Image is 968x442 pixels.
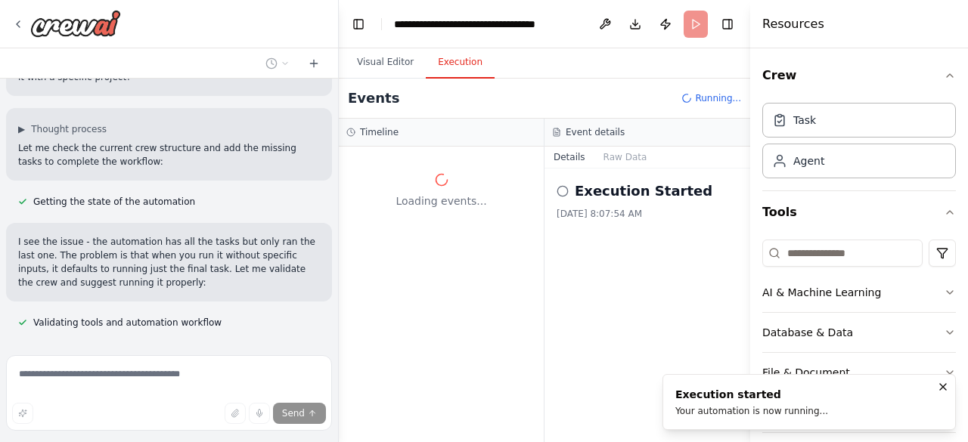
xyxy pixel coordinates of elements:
button: File & Document [762,353,956,392]
button: Switch to previous chat [259,54,296,73]
h3: Event details [566,126,625,138]
span: Thought process [31,123,107,135]
button: Visual Editor [345,47,426,79]
button: Start a new chat [302,54,326,73]
div: Agent [793,153,824,168]
button: Send [273,403,326,424]
div: Execution started [675,387,828,402]
button: AI & Machine Learning [762,273,956,312]
button: Hide right sidebar [717,14,738,35]
button: Details [544,147,594,168]
h2: Execution Started [575,181,712,202]
button: Hide left sidebar [348,14,369,35]
div: [DATE] 8:07:54 AM [557,208,738,220]
button: Tools [762,191,956,233]
div: Your automation is now running... [675,405,828,417]
button: Crew [762,54,956,97]
button: Improve this prompt [12,403,33,424]
button: Execution [426,47,495,79]
span: Loading events... [396,193,486,209]
div: Database & Data [762,325,853,340]
span: Getting the state of the automation [33,196,195,208]
img: Logo [30,10,121,37]
h3: Timeline [360,126,399,138]
span: ▶ [18,123,25,135]
button: Click to speak your automation idea [249,403,270,424]
h4: Resources [762,15,824,33]
p: I see the issue - the automation has all the tasks but only ran the last one. The problem is that... [18,235,320,289]
button: Database & Data [762,313,956,352]
span: Running... [695,92,741,104]
nav: breadcrumb [394,17,564,32]
span: Send [282,407,305,419]
button: Upload files [225,403,246,424]
div: Crew [762,97,956,190]
span: Validating tools and automation workflow [33,317,222,329]
h2: Events [348,88,399,109]
p: Let me check the current crew structure and add the missing tasks to complete the workflow: [18,141,320,168]
button: ▶Thought process [18,123,107,135]
button: Raw Data [594,147,656,168]
div: AI & Machine Learning [762,285,881,300]
div: Task [793,113,816,128]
